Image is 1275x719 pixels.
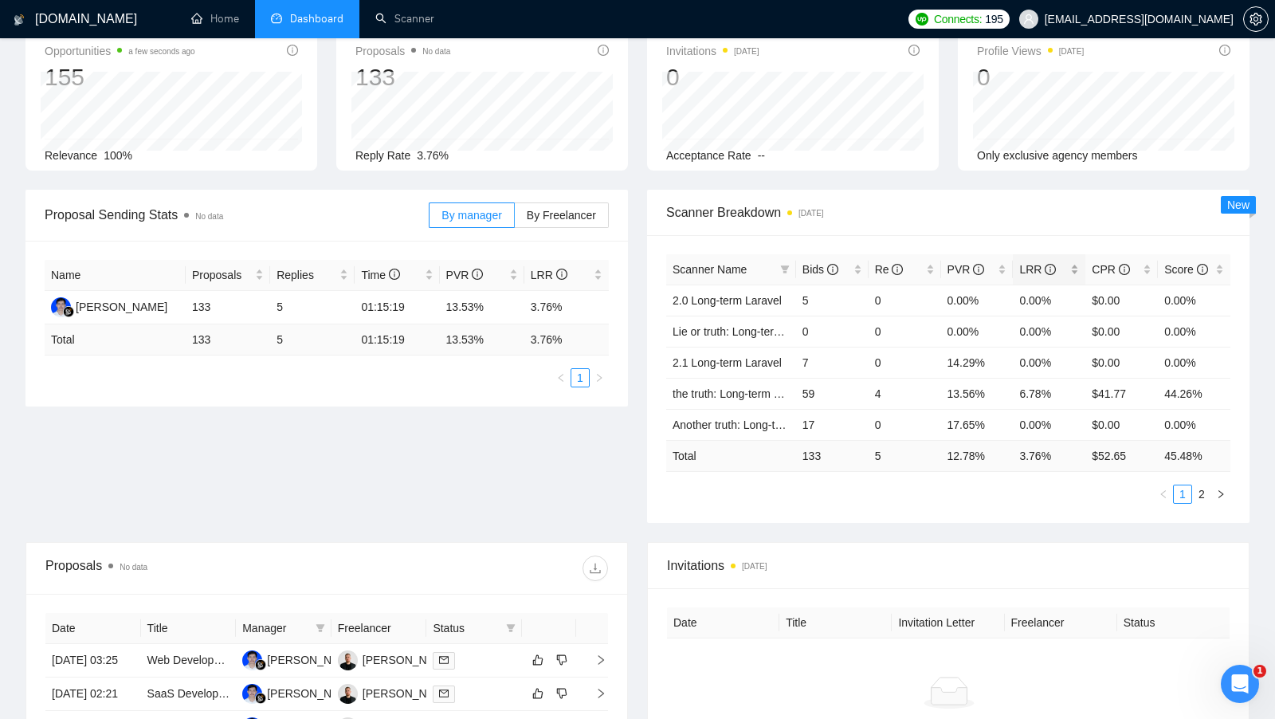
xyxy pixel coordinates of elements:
[673,294,782,307] a: 2.0 Long-term Laravel
[1013,440,1085,471] td: 3.76 %
[524,291,609,324] td: 3.76%
[440,324,524,356] td: 13.53 %
[977,41,1084,61] span: Profile Views
[331,613,427,644] th: Freelancer
[977,62,1084,92] div: 0
[1085,378,1158,409] td: $41.77
[528,684,547,703] button: like
[758,149,765,162] span: --
[1158,378,1230,409] td: 44.26%
[355,41,450,61] span: Proposals
[236,613,331,644] th: Manager
[45,62,195,92] div: 155
[667,607,779,638] th: Date
[796,378,869,409] td: 59
[439,655,449,665] span: mail
[267,685,359,702] div: [PERSON_NAME]
[1227,198,1249,211] span: New
[869,440,941,471] td: 5
[45,205,429,225] span: Proposal Sending Stats
[556,373,566,383] span: left
[63,306,74,317] img: gigradar-bm.png
[941,347,1014,378] td: 14.29%
[796,440,869,471] td: 133
[802,263,838,276] span: Bids
[242,619,309,637] span: Manager
[742,562,767,571] time: [DATE]
[312,616,328,640] span: filter
[1159,489,1168,499] span: left
[532,654,543,666] span: like
[45,644,141,678] td: [DATE] 03:25
[1164,263,1207,276] span: Score
[287,45,298,56] span: info-circle
[1244,13,1268,26] span: setting
[941,316,1014,347] td: 0.00%
[128,47,194,56] time: a few seconds ago
[947,263,985,276] span: PVR
[1219,45,1230,56] span: info-circle
[338,650,358,670] img: EP
[51,300,167,312] a: NM[PERSON_NAME]
[1243,13,1269,26] a: setting
[1158,409,1230,440] td: 0.00%
[51,297,71,317] img: NM
[255,693,266,704] img: gigradar-bm.png
[1045,264,1056,275] span: info-circle
[673,325,863,338] a: Lie or truth: Long-term laravel gigradar
[552,650,571,670] button: dislike
[270,324,355,356] td: 5
[141,613,237,644] th: Title
[869,347,941,378] td: 0
[571,369,589,387] a: 1
[1154,485,1173,504] li: Previous Page
[104,149,132,162] span: 100%
[985,10,1002,28] span: 195
[355,324,439,356] td: 01:15:19
[255,659,266,670] img: gigradar-bm.png
[666,62,759,92] div: 0
[1211,485,1230,504] button: right
[186,260,270,291] th: Proposals
[1085,316,1158,347] td: $0.00
[941,409,1014,440] td: 17.65%
[45,613,141,644] th: Date
[389,269,400,280] span: info-circle
[242,650,262,670] img: NM
[355,291,439,324] td: 01:15:19
[186,324,270,356] td: 133
[1221,665,1259,703] iframe: Intercom live chat
[527,209,596,222] span: By Freelancer
[673,418,874,431] a: Another truth: Long-term laravel gigradar
[141,644,237,678] td: Web Developer needed for long term projects.
[76,298,167,316] div: [PERSON_NAME]
[1192,485,1211,504] li: 2
[355,149,410,162] span: Reply Rate
[14,7,25,33] img: logo
[271,13,282,24] span: dashboard
[798,209,823,218] time: [DATE]
[1117,607,1230,638] th: Status
[666,202,1230,222] span: Scanner Breakdown
[796,285,869,316] td: 5
[571,368,590,387] li: 1
[916,13,928,26] img: upwork-logo.png
[440,291,524,324] td: 13.53%
[869,316,941,347] td: 0
[673,387,836,400] a: the truth: Long-term vue gigradar
[439,689,449,698] span: mail
[338,653,454,666] a: EP[PERSON_NAME]
[777,257,793,281] span: filter
[338,684,358,704] img: EP
[422,47,450,56] span: No data
[869,378,941,409] td: 4
[45,41,195,61] span: Opportunities
[941,378,1014,409] td: 13.56%
[908,45,920,56] span: info-circle
[45,556,327,581] div: Proposals
[355,62,450,92] div: 133
[1211,485,1230,504] li: Next Page
[1174,485,1191,503] a: 1
[503,616,519,640] span: filter
[598,45,609,56] span: info-circle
